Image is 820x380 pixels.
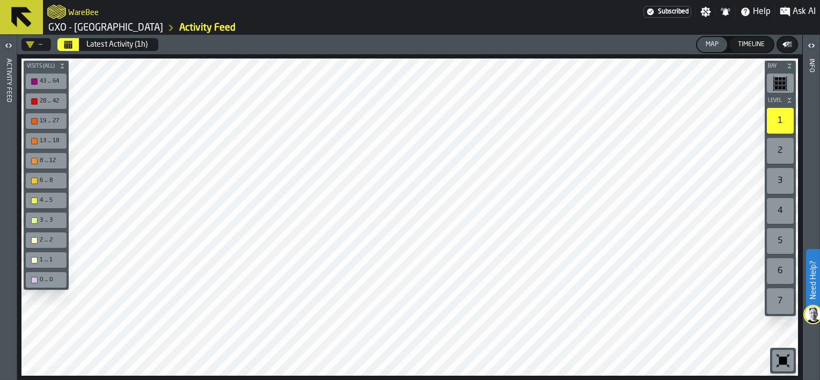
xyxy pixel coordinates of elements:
div: button-toolbar-undefined [24,171,69,191]
svg: Reset zoom and position [774,352,792,369]
label: Need Help? [807,250,819,310]
div: 8 ... 12 [40,157,63,164]
button: button- [765,61,796,71]
span: Visits (All) [25,63,57,69]
div: 6 [767,258,794,284]
div: 0 ... 0 [28,274,64,286]
div: 6 ... 8 [28,175,64,186]
div: Info [808,56,815,377]
div: button-toolbar-undefined [765,166,796,196]
div: Map [701,41,723,48]
div: button-toolbar-undefined [24,91,69,111]
div: button-toolbar-undefined [24,230,69,250]
span: Help [753,5,771,18]
div: 13 ... 18 [40,137,63,144]
span: Ask AI [793,5,816,18]
h2: Sub Title [68,6,99,17]
div: 1 ... 1 [28,254,64,266]
div: button-toolbar-undefined [24,131,69,151]
div: 8 ... 12 [28,155,64,166]
div: button-toolbar-undefined [765,71,796,95]
div: 5 [767,228,794,254]
label: button-toggle-Settings [696,6,715,17]
div: 2 ... 2 [40,237,63,244]
div: Activity Feed [5,56,12,377]
div: 3 [767,168,794,194]
div: 6 ... 8 [40,177,63,184]
span: Subscribed [658,8,689,16]
div: 7 [767,288,794,314]
div: 4 ... 5 [40,197,63,204]
button: button-Timeline [729,37,773,52]
div: 0 ... 0 [40,276,63,283]
div: button-toolbar-undefined [770,348,796,374]
div: button-toolbar-undefined [765,136,796,166]
div: button-toolbar-undefined [24,151,69,171]
div: Latest Activity (1h) [86,40,148,49]
div: DropdownMenuValue- [21,38,51,51]
div: Timeline [734,41,769,48]
div: button-toolbar-undefined [24,71,69,91]
div: 1 [767,108,794,134]
div: 3 ... 3 [40,217,63,224]
span: Level [766,98,784,104]
div: 19 ... 27 [40,118,63,125]
div: 13 ... 18 [28,135,64,147]
div: 2 [767,138,794,164]
div: button-toolbar-undefined [765,106,796,136]
nav: Breadcrumb [47,21,431,34]
div: 4 [767,198,794,224]
div: button-toolbar-undefined [765,226,796,256]
div: 3 ... 3 [28,215,64,226]
div: button-toolbar-undefined [24,191,69,210]
div: 1 ... 1 [40,257,63,264]
div: 19 ... 27 [28,115,64,127]
label: button-toggle-Open [1,37,16,56]
div: Select date range [57,38,158,51]
button: button-Map [697,37,727,52]
button: button- [24,61,69,71]
div: 28 ... 42 [28,96,64,107]
div: 2 ... 2 [28,235,64,246]
a: link-to-/wh/i/ae0cd702-8cb1-4091-b3be-0aee77957c79/feed/fdc57e91-80c9-44dd-92cd-81c982b068f3 [179,22,236,34]
div: button-toolbar-undefined [765,286,796,316]
div: 28 ... 42 [40,98,63,105]
div: 43 ... 64 [28,76,64,87]
button: button- [765,95,796,106]
label: button-toggle-Help [736,5,775,18]
label: button-toggle-Ask AI [775,5,820,18]
a: link-to-/wh/i/ae0cd702-8cb1-4091-b3be-0aee77957c79/settings/billing [643,6,691,18]
div: DropdownMenuValue- [26,40,42,49]
div: button-toolbar-undefined [24,270,69,290]
button: Select date range [80,34,154,55]
div: button-toolbar-undefined [24,111,69,131]
span: Bay [766,63,784,69]
a: logo-header [47,2,66,21]
label: button-toggle-Open [804,37,819,56]
div: 4 ... 5 [28,195,64,206]
div: button-toolbar-undefined [24,250,69,270]
a: link-to-/wh/i/ae0cd702-8cb1-4091-b3be-0aee77957c79 [48,22,163,34]
div: 43 ... 64 [40,78,63,85]
button: Select date range Select date range [57,38,79,51]
div: button-toolbar-undefined [765,256,796,286]
a: logo-header [24,352,84,374]
header: Info [803,35,819,380]
label: button-toggle-Notifications [716,6,735,17]
button: button- [778,37,797,52]
div: Menu Subscription [643,6,691,18]
div: button-toolbar-undefined [24,210,69,230]
div: button-toolbar-undefined [765,196,796,226]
